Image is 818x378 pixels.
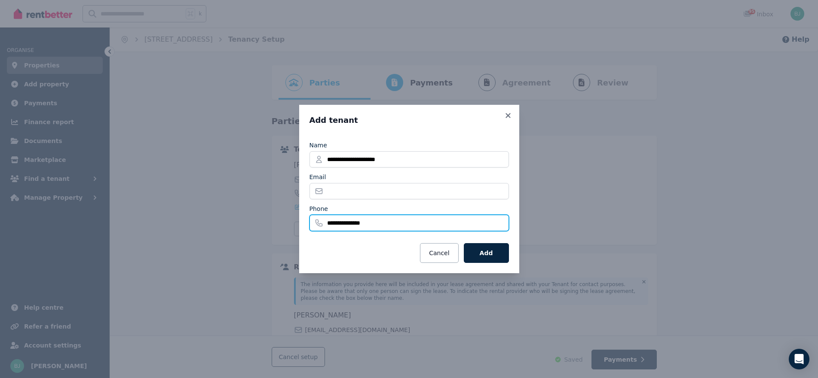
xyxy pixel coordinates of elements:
[309,173,326,181] label: Email
[309,115,509,125] h3: Add tenant
[309,204,328,213] label: Phone
[789,349,809,369] div: Open Intercom Messenger
[464,243,509,263] button: Add
[309,141,327,149] label: Name
[420,243,458,263] button: Cancel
